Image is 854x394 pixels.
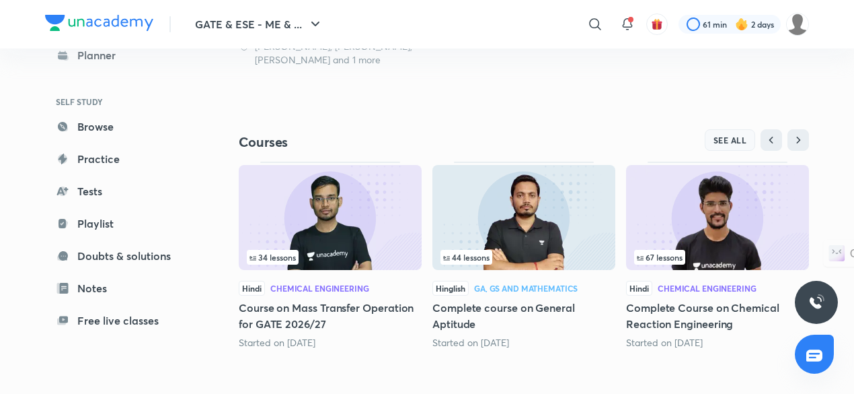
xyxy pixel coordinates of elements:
a: Doubts & solutions [45,242,201,269]
img: Company Logo [45,15,153,31]
div: Course on Mass Transfer Operation for GATE 2026/27 [239,162,422,349]
button: avatar [646,13,668,35]
img: Thumbnail [432,165,615,270]
div: Started on Aug 29 [626,336,809,350]
span: 44 lessons [443,253,490,261]
div: left [440,250,607,265]
div: GA, GS and Mathematics [474,284,578,292]
a: Tests [45,178,201,205]
img: avatar [651,18,663,30]
a: Notes [45,275,201,302]
div: infocontainer [634,250,801,265]
span: SEE ALL [713,135,747,145]
h4: Courses [239,133,524,151]
a: Playlist [45,210,201,237]
div: infosection [440,250,607,265]
img: Thumbnail [239,165,422,270]
div: Devendra Poonia, Ankur Bansal, Aman Raj and 1 more [239,40,422,67]
div: Complete Course on Chemical Reaction Engineering [626,162,809,349]
div: Complete course on General Aptitude [432,162,615,349]
img: ttu [808,294,824,310]
span: 34 lessons [249,253,296,261]
div: Chemical Engineering [270,284,369,292]
div: Started on Jun 27 [432,336,615,350]
div: infocontainer [440,250,607,265]
div: infosection [634,250,801,265]
span: 67 lessons [637,253,683,261]
div: infocontainer [247,250,414,265]
a: Free live classes [45,307,201,334]
a: Practice [45,145,201,172]
h5: Complete Course on Chemical Reaction Engineering [626,300,809,332]
span: Hindi [239,281,265,296]
button: SEE ALL [705,129,756,151]
img: yash Singh [786,13,809,36]
a: Company Logo [45,15,153,34]
h5: Complete course on General Aptitude [432,300,615,332]
img: Thumbnail [626,165,809,270]
span: Hindi [626,281,652,296]
img: streak [735,18,748,31]
div: Chemical Engineering [658,284,756,292]
div: infosection [247,250,414,265]
a: Browse [45,113,201,140]
h5: Course on Mass Transfer Operation for GATE 2026/27 [239,300,422,332]
div: left [634,250,801,265]
a: Planner [45,42,201,69]
span: Hinglish [432,281,469,296]
button: GATE & ESE - ME & ... [187,11,332,38]
div: left [247,250,414,265]
div: Started on Jul 24 [239,336,422,350]
h6: SELF STUDY [45,90,201,113]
